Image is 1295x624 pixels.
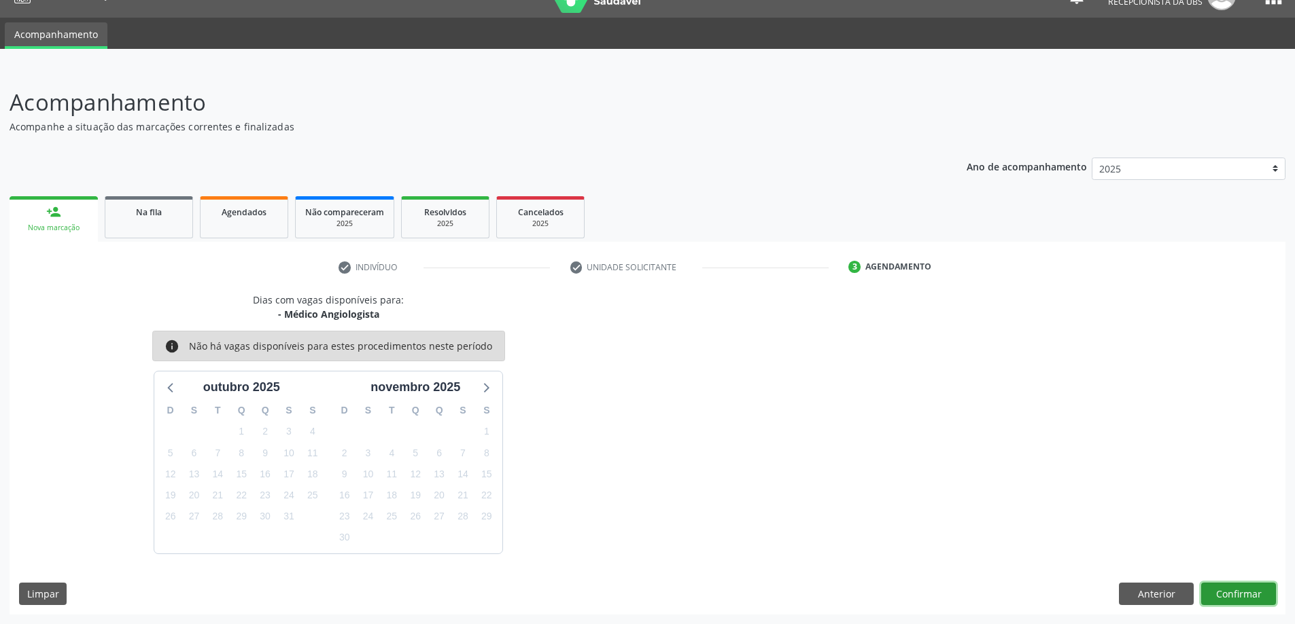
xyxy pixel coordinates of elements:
[453,507,472,526] span: sexta-feira, 28 de novembro de 2025
[359,464,378,483] span: segunda-feira, 10 de novembro de 2025
[382,486,401,505] span: terça-feira, 18 de novembro de 2025
[253,293,404,321] div: Dias com vagas disponíveis para:
[453,464,472,483] span: sexta-feira, 14 de novembro de 2025
[335,443,354,462] span: domingo, 2 de novembro de 2025
[382,464,401,483] span: terça-feira, 11 de novembro de 2025
[477,464,496,483] span: sábado, 15 de novembro de 2025
[477,486,496,505] span: sábado, 22 de novembro de 2025
[404,400,428,421] div: Q
[424,206,466,218] span: Resolvidos
[256,486,275,505] span: quinta-feira, 23 de outubro de 2025
[46,204,61,219] div: person_add
[254,400,277,421] div: Q
[453,443,472,462] span: sexta-feira, 7 de novembro de 2025
[518,206,564,218] span: Cancelados
[430,507,449,526] span: quinta-feira, 27 de novembro de 2025
[406,486,425,505] span: quarta-feira, 19 de novembro de 2025
[305,206,384,218] span: Não compareceram
[253,307,404,321] div: - Médico Angiologista
[182,400,206,421] div: S
[477,507,496,526] span: sábado, 29 de novembro de 2025
[256,422,275,441] span: quinta-feira, 2 de outubro de 2025
[477,422,496,441] span: sábado, 1 de novembro de 2025
[279,422,298,441] span: sexta-feira, 3 de outubro de 2025
[158,400,182,421] div: D
[506,219,574,229] div: 2025
[230,400,254,421] div: Q
[335,464,354,483] span: domingo, 9 de novembro de 2025
[232,422,251,441] span: quarta-feira, 1 de outubro de 2025
[303,486,322,505] span: sábado, 25 de outubro de 2025
[277,400,301,421] div: S
[359,507,378,526] span: segunda-feira, 24 de novembro de 2025
[305,219,384,229] div: 2025
[453,486,472,505] span: sexta-feira, 21 de novembro de 2025
[848,261,861,273] div: 3
[161,464,180,483] span: domingo, 12 de outubro de 2025
[303,443,322,462] span: sábado, 11 de outubro de 2025
[279,443,298,462] span: sexta-feira, 10 de outubro de 2025
[430,443,449,462] span: quinta-feira, 6 de novembro de 2025
[356,400,380,421] div: S
[382,443,401,462] span: terça-feira, 4 de novembro de 2025
[279,507,298,526] span: sexta-feira, 31 de outubro de 2025
[359,486,378,505] span: segunda-feira, 17 de novembro de 2025
[208,507,227,526] span: terça-feira, 28 de outubro de 2025
[185,464,204,483] span: segunda-feira, 13 de outubro de 2025
[335,486,354,505] span: domingo, 16 de novembro de 2025
[300,400,324,421] div: S
[198,378,286,397] div: outubro 2025
[865,261,931,273] div: Agendamento
[189,339,492,354] div: Não há vagas disponíveis para estes procedimentos neste período
[335,528,354,547] span: domingo, 30 de novembro de 2025
[232,443,251,462] span: quarta-feira, 8 de outubro de 2025
[256,507,275,526] span: quinta-feira, 30 de outubro de 2025
[232,464,251,483] span: quarta-feira, 15 de outubro de 2025
[19,223,88,233] div: Nova marcação
[303,464,322,483] span: sábado, 18 de outubro de 2025
[359,443,378,462] span: segunda-feira, 3 de novembro de 2025
[185,486,204,505] span: segunda-feira, 20 de outubro de 2025
[411,219,479,229] div: 2025
[5,22,107,49] a: Acompanhamento
[232,486,251,505] span: quarta-feira, 22 de outubro de 2025
[161,443,180,462] span: domingo, 5 de outubro de 2025
[406,464,425,483] span: quarta-feira, 12 de novembro de 2025
[165,339,179,354] i: info
[1119,583,1194,606] button: Anterior
[161,486,180,505] span: domingo, 19 de outubro de 2025
[365,378,466,397] div: novembro 2025
[10,120,903,134] p: Acompanhe a situação das marcações correntes e finalizadas
[185,443,204,462] span: segunda-feira, 6 de outubro de 2025
[406,443,425,462] span: quarta-feira, 5 de novembro de 2025
[430,464,449,483] span: quinta-feira, 13 de novembro de 2025
[256,443,275,462] span: quinta-feira, 9 de outubro de 2025
[428,400,451,421] div: Q
[208,464,227,483] span: terça-feira, 14 de outubro de 2025
[10,86,903,120] p: Acompanhamento
[19,583,67,606] button: Limpar
[208,486,227,505] span: terça-feira, 21 de outubro de 2025
[967,158,1087,175] p: Ano de acompanhamento
[430,486,449,505] span: quinta-feira, 20 de novembro de 2025
[382,507,401,526] span: terça-feira, 25 de novembro de 2025
[1201,583,1276,606] button: Confirmar
[332,400,356,421] div: D
[477,443,496,462] span: sábado, 8 de novembro de 2025
[256,464,275,483] span: quinta-feira, 16 de outubro de 2025
[474,400,498,421] div: S
[161,507,180,526] span: domingo, 26 de outubro de 2025
[303,422,322,441] span: sábado, 4 de outubro de 2025
[335,507,354,526] span: domingo, 23 de novembro de 2025
[222,206,266,218] span: Agendados
[451,400,475,421] div: S
[232,507,251,526] span: quarta-feira, 29 de outubro de 2025
[208,443,227,462] span: terça-feira, 7 de outubro de 2025
[279,464,298,483] span: sexta-feira, 17 de outubro de 2025
[279,486,298,505] span: sexta-feira, 24 de outubro de 2025
[206,400,230,421] div: T
[136,206,162,218] span: Na fila
[380,400,404,421] div: T
[185,507,204,526] span: segunda-feira, 27 de outubro de 2025
[406,507,425,526] span: quarta-feira, 26 de novembro de 2025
